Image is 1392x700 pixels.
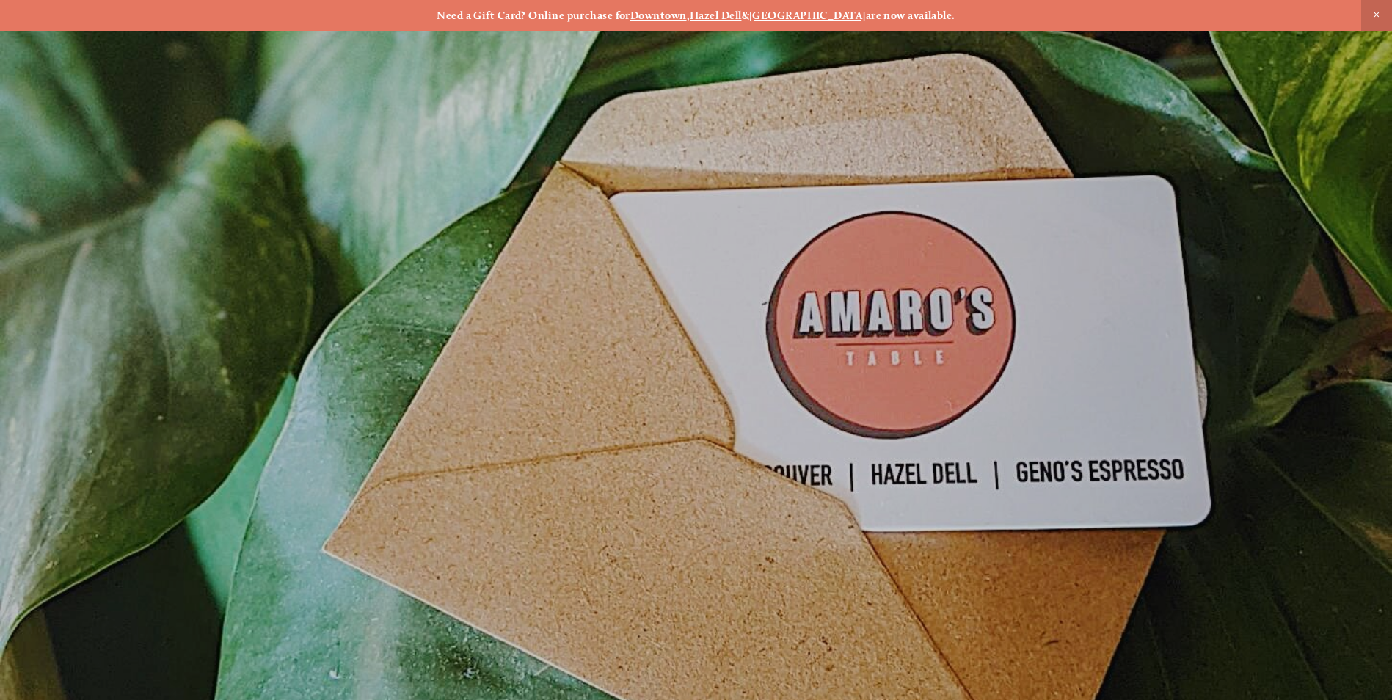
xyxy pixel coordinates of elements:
a: Hazel Dell [690,9,742,22]
strong: Need a Gift Card? Online purchase for [437,9,630,22]
a: Downtown [630,9,687,22]
a: [GEOGRAPHIC_DATA] [749,9,866,22]
strong: are now available. [866,9,955,22]
strong: & [742,9,749,22]
strong: , [687,9,690,22]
